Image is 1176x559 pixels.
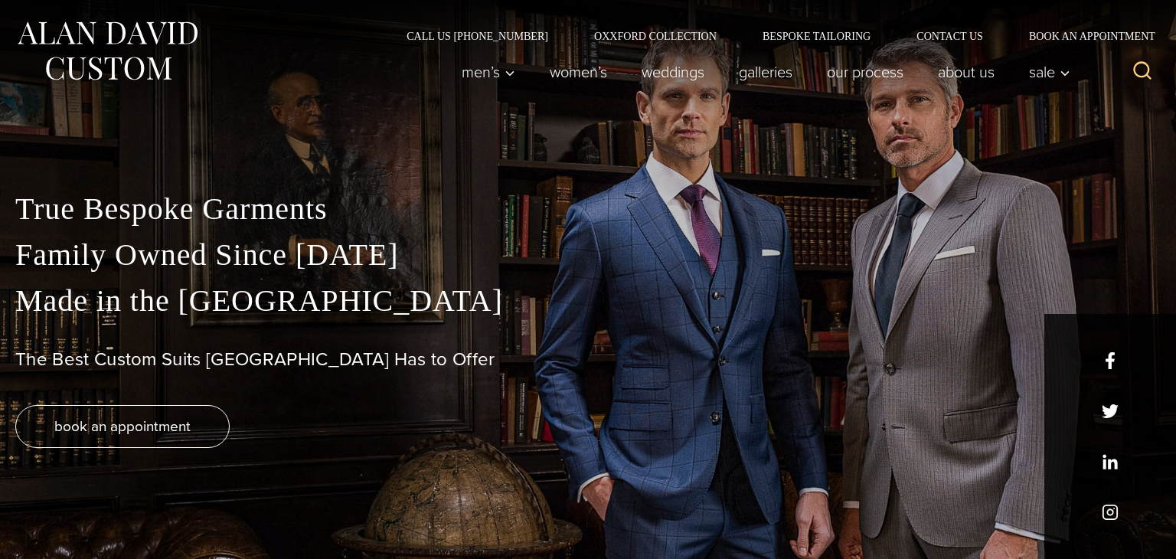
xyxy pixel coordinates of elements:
[15,186,1161,324] p: True Bespoke Garments Family Owned Since [DATE] Made in the [GEOGRAPHIC_DATA]
[15,348,1161,371] h1: The Best Custom Suits [GEOGRAPHIC_DATA] Has to Offer
[384,31,1161,41] nav: Secondary Navigation
[571,31,740,41] a: Oxxford Collection
[384,31,571,41] a: Call Us [PHONE_NUMBER]
[445,57,1079,87] nav: Primary Navigation
[462,64,515,80] span: Men’s
[740,31,893,41] a: Bespoke Tailoring
[54,415,191,437] span: book an appointment
[1124,54,1161,90] button: View Search Form
[1029,64,1070,80] span: Sale
[15,17,199,85] img: Alan David Custom
[533,57,625,87] a: Women’s
[722,57,810,87] a: Galleries
[810,57,921,87] a: Our Process
[1006,31,1161,41] a: Book an Appointment
[625,57,722,87] a: weddings
[921,57,1012,87] a: About Us
[893,31,1006,41] a: Contact Us
[15,405,230,448] a: book an appointment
